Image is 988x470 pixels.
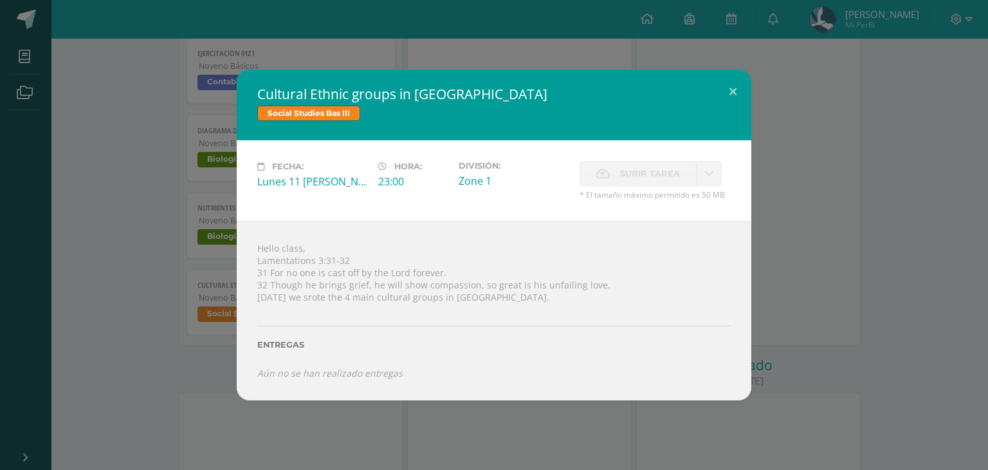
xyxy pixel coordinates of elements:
i: Aún no se han realizado entregas [257,367,403,379]
div: Hello class, Lamentations 3:31-32 31 For no one is cast off by the Lord forever. 32 Though he bri... [237,221,751,400]
h2: Cultural Ethnic groups in [GEOGRAPHIC_DATA] [257,85,731,103]
div: Lunes 11 [PERSON_NAME] [257,174,368,189]
label: División: [459,161,569,171]
label: Entregas [257,340,731,350]
a: La fecha de entrega ha expirado [697,161,722,186]
span: * El tamaño máximo permitido es 50 MB [580,189,731,200]
button: Close (Esc) [715,70,751,113]
span: Hora: [394,162,422,171]
span: Social Studies Bas III [257,106,360,121]
span: Subir tarea [620,162,680,185]
span: Fecha: [272,162,304,171]
label: La fecha de entrega ha expirado [580,161,697,186]
div: 23:00 [378,174,448,189]
div: Zone 1 [459,174,569,188]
